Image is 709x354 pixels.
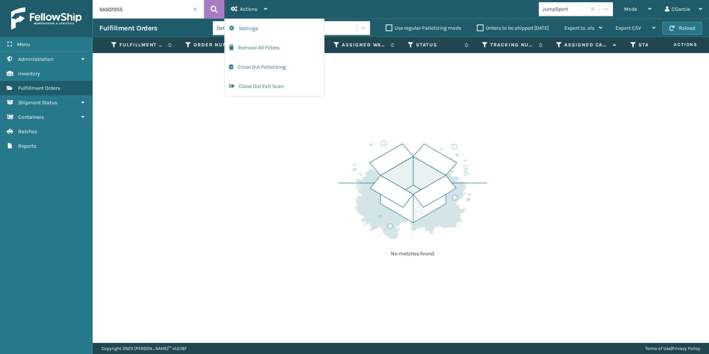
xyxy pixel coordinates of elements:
[18,99,57,106] span: Shipment Status
[624,6,637,12] span: Mode
[662,22,702,35] button: Reload
[99,24,157,33] h3: Fulfillment Orders
[17,41,30,47] span: Menu
[225,77,324,96] button: Close Out Exit Scan
[564,42,609,48] label: Assigned Carrier Service
[225,58,324,77] button: Close Out Palletizing
[672,346,700,351] a: Privacy Policy
[240,6,257,12] span: Actions
[386,25,461,31] label: Use regular Palletizing mode
[217,24,274,32] div: Date Range
[342,42,387,48] label: Assigned Warehouse
[490,42,535,48] label: Tracking Number
[543,5,587,13] div: JumpSport
[119,42,164,48] label: Fulfillment Order Id
[616,25,641,31] span: Export CSV
[477,25,549,31] label: Orders to be shipped [DATE]
[650,39,702,51] span: Actions
[18,56,53,62] span: Administration
[102,343,187,354] p: Copyright 2023 [PERSON_NAME]™ v 1.0.187
[194,42,238,48] label: Order Number
[18,114,44,120] span: Containers
[18,71,40,77] span: Inventory
[11,7,82,30] img: logo
[645,343,700,354] div: |
[18,85,60,91] span: Fulfillment Orders
[645,346,671,351] a: Terms of Use
[18,143,36,149] span: Reports
[225,38,324,58] button: Remove All Filters
[639,42,683,48] label: State
[225,19,324,38] button: Settings
[416,42,461,48] label: Status
[564,25,594,31] span: Export to .xls
[18,128,37,135] span: Batches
